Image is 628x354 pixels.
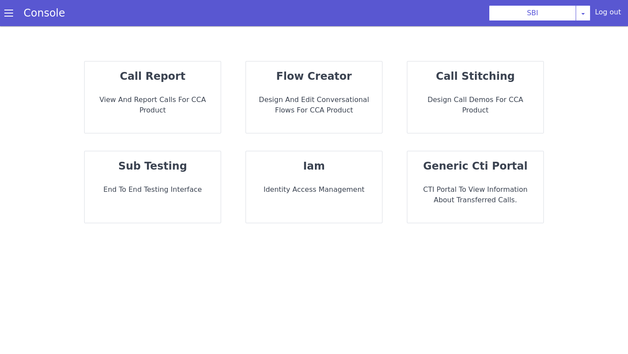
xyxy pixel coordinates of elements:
[92,95,214,116] p: View and report calls for CCA Product
[120,70,185,82] strong: call report
[92,184,214,195] p: End to End Testing Interface
[489,5,576,21] button: SBI
[276,70,352,82] strong: flow creator
[436,70,515,82] strong: call stitching
[13,7,75,19] a: Console
[253,95,375,116] p: Design and Edit Conversational flows for CCA Product
[253,184,375,195] p: Identity Access Management
[118,160,187,172] strong: sub testing
[423,160,527,172] strong: generic cti portal
[303,160,325,172] strong: iam
[414,95,536,116] p: Design call demos for CCA Product
[414,184,536,205] p: CTI portal to view information about transferred Calls.
[595,7,621,21] div: Log out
